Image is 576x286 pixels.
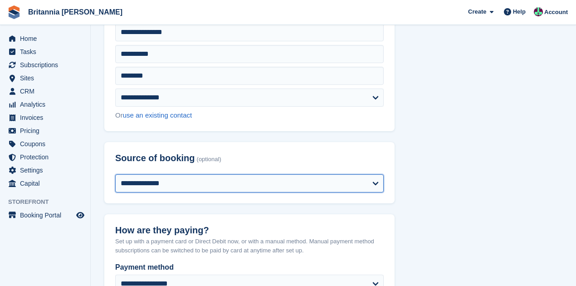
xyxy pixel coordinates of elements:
[5,124,86,137] a: menu
[5,32,86,45] a: menu
[20,138,74,150] span: Coupons
[115,237,384,255] p: Set up with a payment card or Direct Debit now, or with a manual method. Manual payment method su...
[197,156,221,163] span: (optional)
[20,72,74,84] span: Sites
[7,5,21,19] img: stora-icon-8386f47178a22dfd0bd8f6a31ec36ba5ce8667c1dd55bd0f319d3a0aa187defe.svg
[534,7,543,16] img: Louise Fuller
[468,7,486,16] span: Create
[20,111,74,124] span: Invoices
[20,151,74,163] span: Protection
[20,85,74,98] span: CRM
[5,59,86,71] a: menu
[20,177,74,190] span: Capital
[513,7,526,16] span: Help
[115,153,195,163] span: Source of booking
[115,225,384,236] h2: How are they paying?
[5,151,86,163] a: menu
[20,59,74,71] span: Subscriptions
[5,164,86,177] a: menu
[8,197,90,207] span: Storefront
[75,210,86,221] a: Preview store
[544,8,568,17] span: Account
[20,45,74,58] span: Tasks
[5,45,86,58] a: menu
[20,164,74,177] span: Settings
[115,262,384,273] label: Payment method
[5,138,86,150] a: menu
[5,111,86,124] a: menu
[24,5,126,20] a: Britannia [PERSON_NAME]
[5,72,86,84] a: menu
[5,98,86,111] a: menu
[20,124,74,137] span: Pricing
[5,177,86,190] a: menu
[115,110,384,121] div: Or
[20,98,74,111] span: Analytics
[20,209,74,222] span: Booking Portal
[5,85,86,98] a: menu
[5,209,86,222] a: menu
[20,32,74,45] span: Home
[123,111,192,119] a: use an existing contact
